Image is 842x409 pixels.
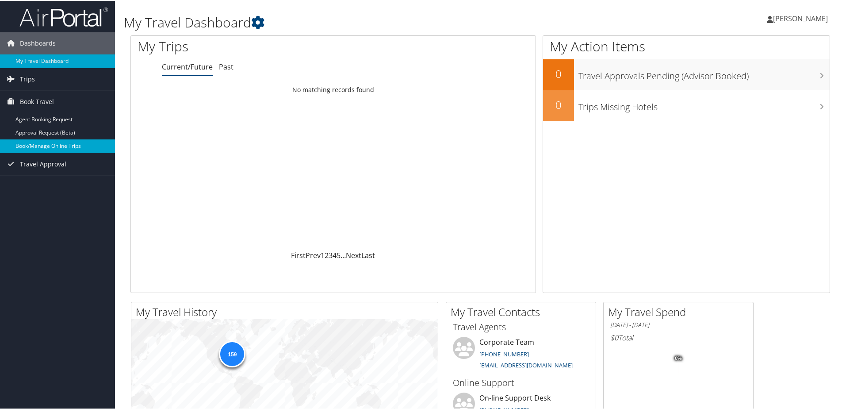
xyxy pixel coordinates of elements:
h1: My Action Items [543,36,830,55]
a: [PERSON_NAME] [767,4,837,31]
span: … [341,250,346,259]
h6: Total [610,332,746,342]
h1: My Trips [138,36,360,55]
li: Corporate Team [448,336,593,372]
h3: Travel Agents [453,320,589,332]
a: 5 [337,250,341,259]
h6: [DATE] - [DATE] [610,320,746,328]
h2: 0 [543,66,574,81]
h3: Travel Approvals Pending (Advisor Booked) [578,65,830,81]
td: No matching records found [131,81,536,97]
a: 4 [333,250,337,259]
a: Last [361,250,375,259]
span: Travel Approval [20,152,66,174]
h3: Trips Missing Hotels [578,96,830,112]
a: 2 [325,250,329,259]
h1: My Travel Dashboard [124,12,599,31]
span: [PERSON_NAME] [773,13,828,23]
img: airportal-logo.png [19,6,108,27]
a: [EMAIL_ADDRESS][DOMAIN_NAME] [479,360,573,368]
h2: My Travel History [136,304,438,319]
a: Next [346,250,361,259]
span: Dashboards [20,31,56,54]
a: 0Travel Approvals Pending (Advisor Booked) [543,58,830,89]
tspan: 0% [675,355,682,360]
span: Book Travel [20,90,54,112]
h2: My Travel Contacts [451,304,596,319]
span: Trips [20,67,35,89]
a: 3 [329,250,333,259]
a: [PHONE_NUMBER] [479,349,529,357]
a: Past [219,61,233,71]
a: 1 [321,250,325,259]
h3: Online Support [453,376,589,388]
a: Current/Future [162,61,213,71]
h2: My Travel Spend [608,304,753,319]
h2: 0 [543,96,574,112]
a: First [291,250,306,259]
a: Prev [306,250,321,259]
a: 0Trips Missing Hotels [543,89,830,120]
span: $0 [610,332,618,342]
div: 159 [219,340,245,366]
